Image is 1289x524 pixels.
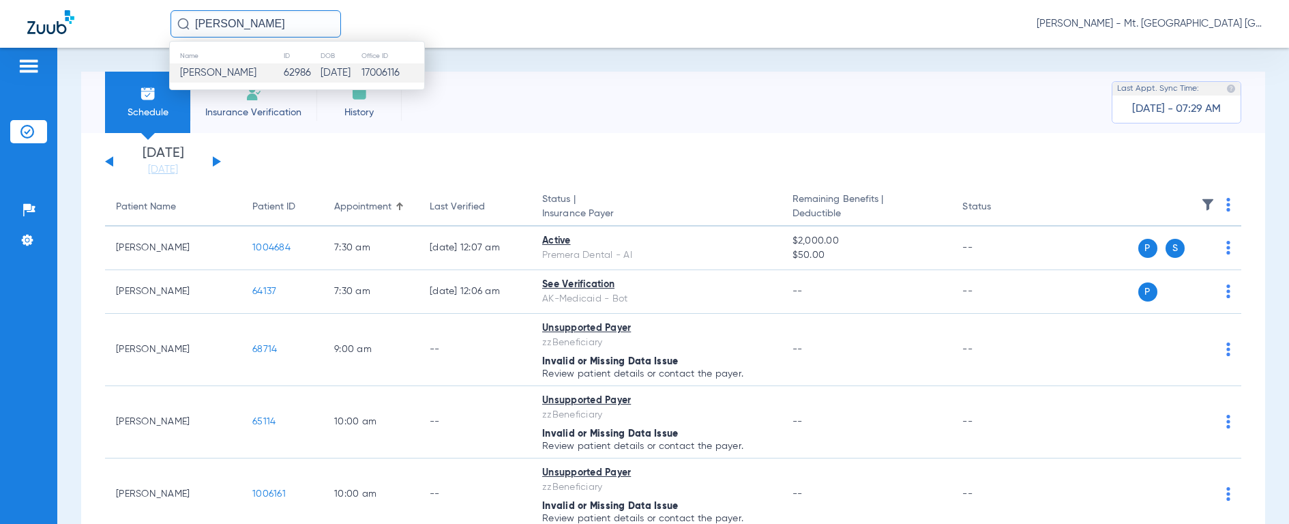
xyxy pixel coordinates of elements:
[542,480,771,495] div: zzBeneficiary
[542,292,771,306] div: AK-Medicaid - Bot
[419,270,531,314] td: [DATE] 12:06 AM
[140,85,156,102] img: Schedule
[542,369,771,379] p: Review patient details or contact the payer.
[542,514,771,523] p: Review patient details or contact the payer.
[171,10,341,38] input: Search for patients
[419,314,531,386] td: --
[320,63,361,83] td: [DATE]
[105,270,241,314] td: [PERSON_NAME]
[542,234,771,248] div: Active
[1226,343,1230,356] img: group-dot-blue.svg
[1117,82,1199,96] span: Last Appt. Sync Time:
[782,188,952,227] th: Remaining Benefits |
[951,227,1043,270] td: --
[542,357,678,366] span: Invalid or Missing Data Issue
[542,278,771,292] div: See Verification
[323,270,419,314] td: 7:30 AM
[792,287,803,296] span: --
[792,489,803,499] span: --
[252,417,276,426] span: 65114
[116,200,231,214] div: Patient Name
[419,386,531,458] td: --
[27,10,74,34] img: Zuub Logo
[1132,102,1221,116] span: [DATE] - 07:29 AM
[1037,17,1262,31] span: [PERSON_NAME] - Mt. [GEOGRAPHIC_DATA] [GEOGRAPHIC_DATA] | SEARHC
[115,106,180,119] span: Schedule
[320,48,361,63] th: DOB
[1226,285,1230,298] img: group-dot-blue.svg
[283,48,320,63] th: ID
[1226,198,1230,212] img: group-dot-blue.svg
[122,163,204,177] a: [DATE]
[122,147,204,177] li: [DATE]
[792,207,941,221] span: Deductible
[542,336,771,350] div: zzBeneficiary
[542,394,771,408] div: Unsupported Payer
[951,386,1043,458] td: --
[201,106,306,119] span: Insurance Verification
[252,345,277,354] span: 68714
[105,314,241,386] td: [PERSON_NAME]
[334,200,408,214] div: Appointment
[252,200,312,214] div: Patient ID
[1226,241,1230,254] img: group-dot-blue.svg
[542,408,771,422] div: zzBeneficiary
[180,68,256,78] span: [PERSON_NAME]
[542,429,678,439] span: Invalid or Missing Data Issue
[252,243,291,252] span: 1004684
[116,200,176,214] div: Patient Name
[1166,239,1185,258] span: S
[531,188,782,227] th: Status |
[1138,282,1157,302] span: P
[351,85,368,102] img: History
[792,234,941,248] span: $2,000.00
[105,386,241,458] td: [PERSON_NAME]
[430,200,520,214] div: Last Verified
[951,188,1043,227] th: Status
[105,227,241,270] td: [PERSON_NAME]
[18,58,40,74] img: hamburger-icon
[542,207,771,221] span: Insurance Payer
[252,200,295,214] div: Patient ID
[323,314,419,386] td: 9:00 AM
[542,501,678,511] span: Invalid or Missing Data Issue
[1138,239,1157,258] span: P
[951,314,1043,386] td: --
[323,386,419,458] td: 10:00 AM
[283,63,320,83] td: 62986
[542,441,771,451] p: Review patient details or contact the payer.
[246,85,262,102] img: Manual Insurance Verification
[792,417,803,426] span: --
[1221,458,1289,524] iframe: Chat Widget
[542,321,771,336] div: Unsupported Payer
[170,48,283,63] th: Name
[542,466,771,480] div: Unsupported Payer
[361,48,424,63] th: Office ID
[1201,198,1215,212] img: filter.svg
[1226,415,1230,428] img: group-dot-blue.svg
[323,227,419,270] td: 7:30 AM
[334,200,391,214] div: Appointment
[792,248,941,263] span: $50.00
[951,270,1043,314] td: --
[361,63,424,83] td: 17006116
[252,287,276,296] span: 64137
[419,227,531,270] td: [DATE] 12:07 AM
[1226,84,1236,93] img: last sync help info
[430,200,485,214] div: Last Verified
[327,106,391,119] span: History
[252,489,286,499] span: 1006161
[542,248,771,263] div: Premera Dental - AI
[792,345,803,354] span: --
[177,18,190,30] img: Search Icon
